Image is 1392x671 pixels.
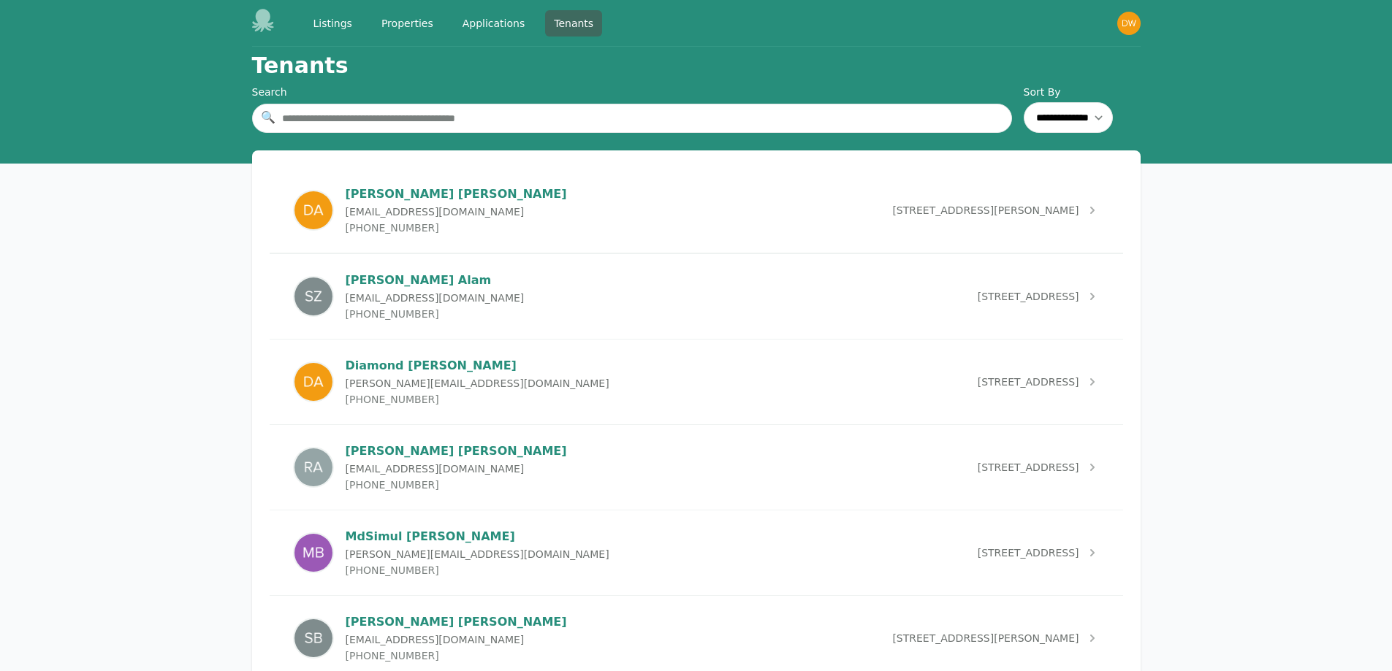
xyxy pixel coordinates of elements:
img: Diamond Amos [293,361,334,402]
img: Sandra Blount [293,618,334,659]
h1: Tenants [252,53,349,79]
a: MdSimul BhuiyaMdSimul [PERSON_NAME][PERSON_NAME][EMAIL_ADDRESS][DOMAIN_NAME][PHONE_NUMBER][STREET... [270,510,1123,595]
p: [PHONE_NUMBER] [346,392,609,407]
p: [PERSON_NAME] [PERSON_NAME] [346,613,567,631]
a: Tenants [545,10,602,37]
div: Search [252,85,1012,99]
a: Applications [454,10,534,37]
p: [PHONE_NUMBER] [346,221,567,235]
label: Sort By [1024,85,1141,99]
p: [EMAIL_ADDRESS][DOMAIN_NAME] [346,204,567,219]
img: Derrick Abrams [293,190,334,231]
a: Listings [305,10,361,37]
a: Properties [373,10,442,37]
p: [PHONE_NUMBER] [346,563,609,578]
p: [PHONE_NUMBER] [346,648,567,663]
p: [EMAIL_ADDRESS][DOMAIN_NAME] [346,461,567,476]
a: Derrick Abrams[PERSON_NAME] [PERSON_NAME][EMAIL_ADDRESS][DOMAIN_NAME][PHONE_NUMBER][STREET_ADDRES... [270,168,1123,253]
p: [EMAIL_ADDRESS][DOMAIN_NAME] [346,632,567,647]
span: [STREET_ADDRESS][PERSON_NAME] [892,203,1079,218]
p: [PERSON_NAME] [PERSON_NAME] [346,185,567,203]
a: Shah Z. Alam[PERSON_NAME] Alam[EMAIL_ADDRESS][DOMAIN_NAME][PHONE_NUMBER][STREET_ADDRESS] [270,254,1123,339]
span: [STREET_ADDRESS] [978,545,1079,560]
img: MdSimul Bhuiya [293,532,334,573]
a: Diamond AmosDiamond [PERSON_NAME][PERSON_NAME][EMAIL_ADDRESS][DOMAIN_NAME][PHONE_NUMBER][STREET_A... [270,340,1123,424]
p: [PHONE_NUMBER] [346,307,525,321]
span: [STREET_ADDRESS] [978,289,1079,304]
p: [PERSON_NAME][EMAIL_ADDRESS][DOMAIN_NAME] [346,547,609,561]
p: [PERSON_NAME][EMAIL_ADDRESS][DOMAIN_NAME] [346,376,609,391]
span: [STREET_ADDRESS] [978,375,1079,389]
span: [STREET_ADDRESS][PERSON_NAME] [892,631,1079,645]
p: Diamond [PERSON_NAME] [346,357,609,375]
img: Rhonda Anthony [293,447,334,488]
p: MdSimul [PERSON_NAME] [346,528,609,545]
p: [EMAIL_ADDRESS][DOMAIN_NAME] [346,291,525,305]
p: [PERSON_NAME] [PERSON_NAME] [346,442,567,460]
img: Shah Z. Alam [293,276,334,317]
p: [PERSON_NAME] Alam [346,272,525,289]
p: [PHONE_NUMBER] [346,478,567,492]
a: Rhonda Anthony[PERSON_NAME] [PERSON_NAME][EMAIL_ADDRESS][DOMAIN_NAME][PHONE_NUMBER][STREET_ADDRESS] [270,425,1123,510]
span: [STREET_ADDRESS] [978,460,1079,475]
